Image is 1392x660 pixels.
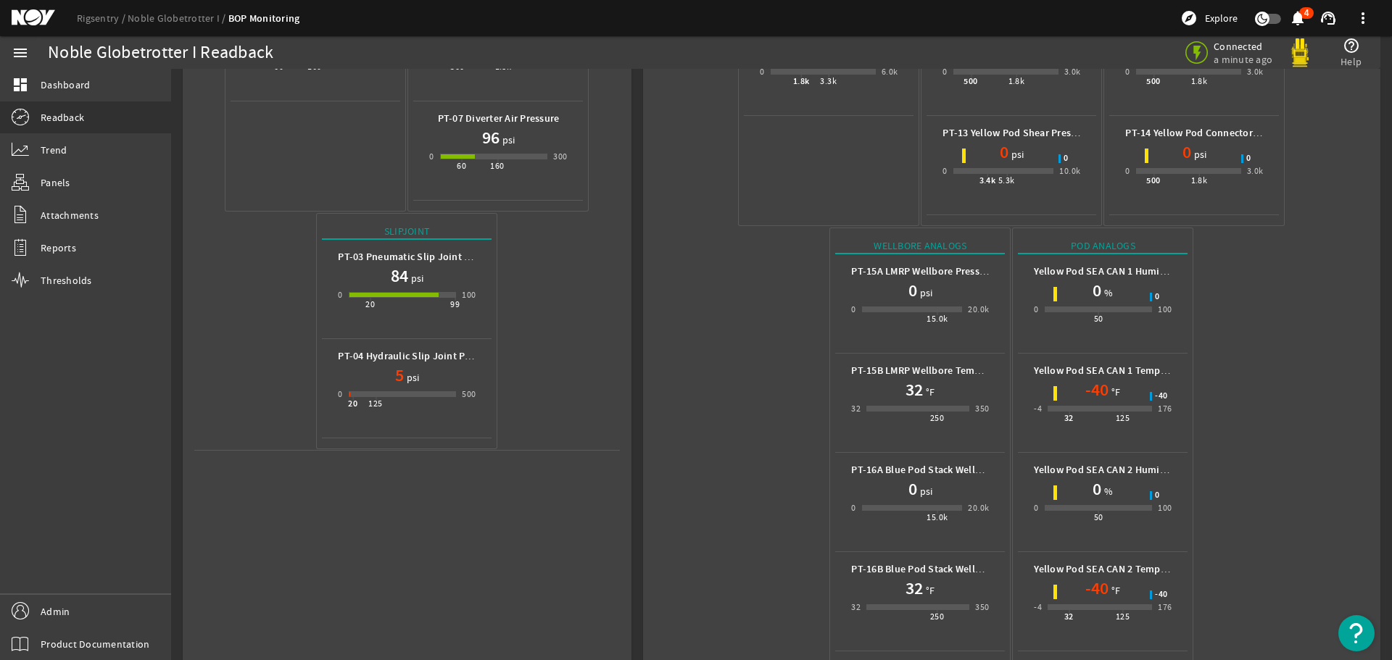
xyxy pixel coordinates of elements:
[1158,600,1172,614] div: 176
[338,288,342,302] div: 0
[462,387,476,401] div: 500
[1214,53,1275,66] span: a minute ago
[1008,147,1024,162] span: psi
[457,159,466,173] div: 60
[1346,1,1380,35] button: more_vert
[338,250,503,264] b: PT-03 Pneumatic Slip Joint Pressure
[77,12,128,25] a: Rigsentry
[917,484,933,498] span: psi
[41,273,92,288] span: Thresholds
[41,637,149,651] span: Product Documentation
[1246,154,1251,163] span: 0
[1116,411,1130,425] div: 125
[1018,238,1188,254] div: Pod Analogs
[908,279,917,302] h1: 0
[41,78,90,92] span: Dashboard
[1064,64,1081,79] div: 3.0k
[1085,577,1109,600] h1: -40
[1158,302,1172,317] div: 100
[1191,173,1208,188] div: 1.8k
[1109,385,1121,399] span: °F
[395,364,404,387] h1: 5
[438,112,560,125] b: PT-07 Diverter Air Pressure
[1191,147,1207,162] span: psi
[1290,11,1305,26] button: 4
[1205,11,1238,25] span: Explore
[1000,141,1008,164] h1: 0
[1319,9,1337,27] mat-icon: support_agent
[968,501,989,515] div: 20.0k
[760,64,764,79] div: 0
[12,44,29,62] mat-icon: menu
[1125,164,1130,178] div: 0
[1174,7,1243,30] button: Explore
[41,143,67,157] span: Trend
[906,577,923,600] h1: 32
[1116,609,1130,624] div: 125
[48,46,273,60] div: Noble Globetrotter I Readback
[1158,401,1172,416] div: 176
[998,173,1015,188] div: 5.3k
[1338,615,1375,651] button: Open Resource Center
[975,401,989,416] div: 350
[1101,484,1113,498] span: %
[908,477,917,501] h1: 0
[851,501,855,515] div: 0
[930,411,944,425] div: 250
[927,510,948,525] div: 15.0k
[851,562,1057,576] b: PT-16B Blue Pod Stack Wellbore Temperature
[1285,38,1314,67] img: Yellowpod.svg
[1125,126,1344,140] b: PT-14 Yellow Pod Connector POCV Lock Pressure
[490,159,504,173] div: 160
[41,110,84,125] span: Readback
[1093,279,1101,302] h1: 0
[964,74,977,88] div: 500
[41,175,70,190] span: Panels
[1341,54,1362,69] span: Help
[1146,74,1160,88] div: 500
[968,302,989,317] div: 20.0k
[1109,583,1121,598] span: °F
[365,297,375,312] div: 20
[482,126,500,149] h1: 96
[1059,164,1080,178] div: 10.0k
[1155,392,1167,401] span: -40
[553,149,567,164] div: 300
[851,463,1037,477] b: PT-16A Blue Pod Stack Wellbore Pressure
[979,173,996,188] div: 3.4k
[1155,590,1167,599] span: -40
[429,149,434,164] div: 0
[1093,477,1101,501] h1: 0
[1034,600,1042,614] div: -4
[1343,37,1360,54] mat-icon: help_outline
[1034,302,1038,317] div: 0
[1247,164,1264,178] div: 3.0k
[851,364,1014,377] b: PT-15B LMRP Wellbore Temperature
[1064,154,1068,163] span: 0
[1094,312,1103,326] div: 50
[1182,141,1191,164] h1: 0
[450,297,460,312] div: 99
[1034,562,1193,576] b: Yellow Pod SEA CAN 2 Temperature
[228,12,300,25] a: BOP Monitoring
[942,64,947,79] div: 0
[1085,378,1109,401] h1: -40
[793,74,810,88] div: 1.8k
[835,238,1005,254] div: Wellbore Analogs
[851,264,994,278] b: PT-15A LMRP Wellbore Pressure
[338,387,342,401] div: 0
[322,224,492,240] div: Slipjoint
[1034,463,1177,477] b: Yellow Pod SEA CAN 2 Humidity
[500,133,515,147] span: psi
[1247,64,1264,79] div: 3.0k
[930,609,944,624] div: 250
[1101,285,1113,300] span: %
[408,271,424,285] span: psi
[927,312,948,326] div: 15.0k
[1158,501,1172,515] div: 100
[1034,501,1038,515] div: 0
[1155,293,1159,301] span: 0
[1146,173,1160,188] div: 500
[1289,9,1306,27] mat-icon: notifications
[462,288,476,302] div: 100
